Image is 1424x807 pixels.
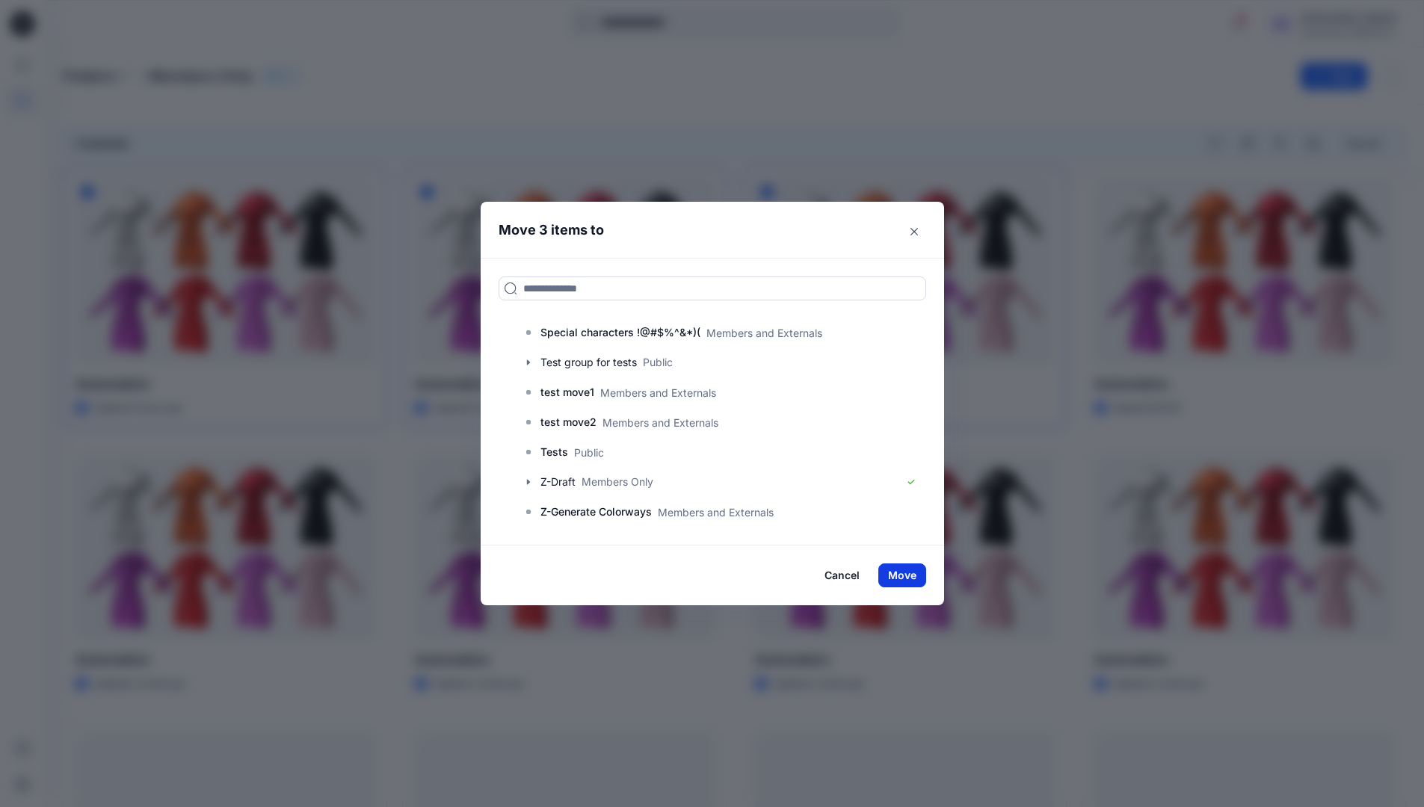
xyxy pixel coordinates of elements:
button: Cancel [815,563,869,587]
p: Public [574,445,604,460]
p: Members and Externals [706,325,822,341]
button: Move [878,563,926,587]
p: test move2 [540,413,597,431]
button: Close [902,220,926,244]
p: test move1 [540,383,594,401]
p: Special characters !@#$%^&*)( [540,324,700,341]
p: Members and Externals [602,415,718,430]
p: Members and Externals [600,385,716,401]
p: Tests [540,443,568,461]
p: Z-Generate Colorways [540,503,652,521]
p: Members and Externals [658,504,774,520]
header: Move 3 items to [481,202,921,258]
